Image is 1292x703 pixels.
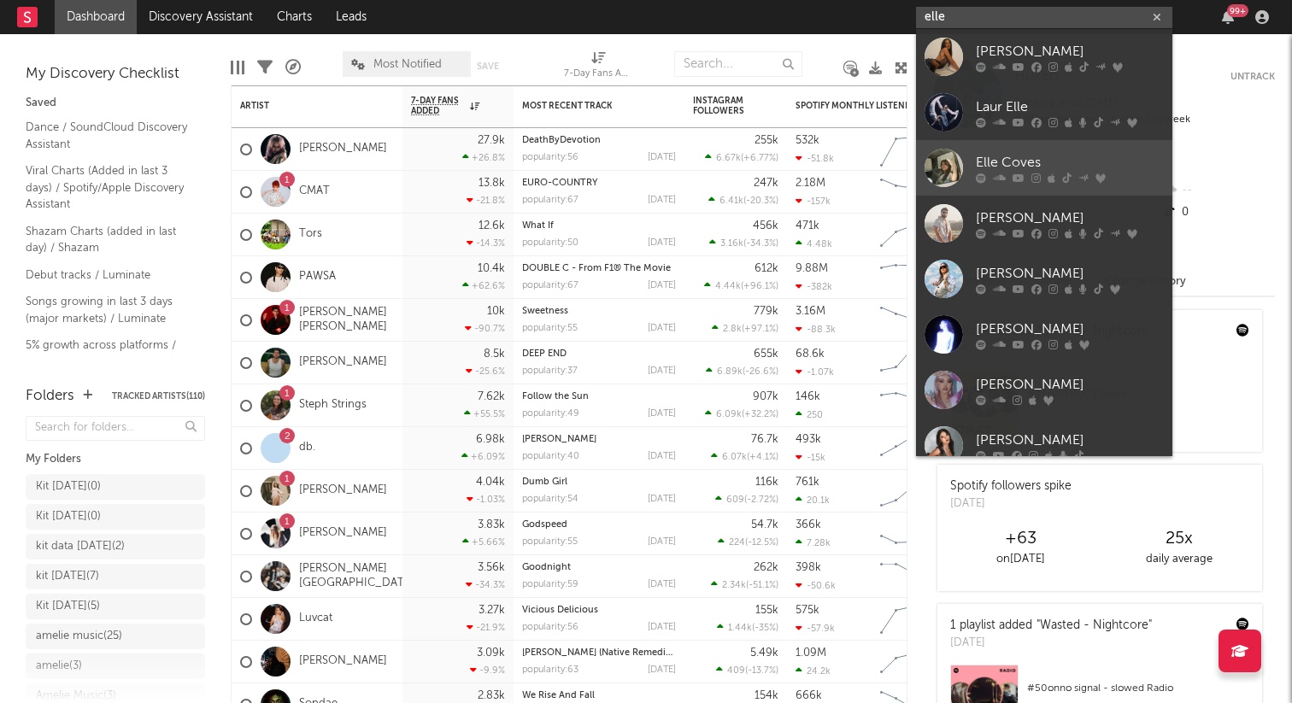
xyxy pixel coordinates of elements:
[715,494,778,505] div: ( )
[716,665,778,676] div: ( )
[467,494,505,505] div: -1.03 %
[478,263,505,274] div: 10.4k
[976,263,1164,284] div: [PERSON_NAME]
[257,43,273,92] div: Filters
[750,647,778,659] div: 5.49k
[796,220,819,231] div: 471k
[522,606,676,615] div: Vicious Delicious
[872,342,949,384] svg: Chart title
[464,408,505,419] div: +55.5 %
[1100,529,1258,549] div: 25 x
[719,196,743,206] span: 6.41k
[716,154,741,163] span: 6.67k
[648,495,676,504] div: [DATE]
[26,292,188,327] a: Songs growing in last 3 days (major markets) / Luminate
[522,264,671,273] a: DOUBLE C - From F1® The Movie
[299,654,387,669] a: [PERSON_NAME]
[26,624,205,649] a: amelie music(25)
[796,366,834,378] div: -1.07k
[796,196,831,207] div: -157k
[872,214,949,256] svg: Chart title
[648,366,676,376] div: [DATE]
[728,624,752,633] span: 1.44k
[285,43,301,92] div: A&R Pipeline
[751,434,778,445] div: 76.7k
[476,477,505,488] div: 4.04k
[755,624,776,633] span: -35 %
[796,690,822,701] div: 666k
[753,220,778,231] div: 456k
[872,299,949,342] svg: Chart title
[1161,179,1275,202] div: --
[522,392,589,401] a: Follow the Sun
[745,367,776,377] span: -26.6 %
[478,391,505,402] div: 7.62k
[796,263,828,274] div: 9.88M
[26,161,188,214] a: Viral Charts (Added in last 3 days) / Spotify/Apple Discovery Assistant
[916,140,1172,196] a: Elle Coves
[716,410,742,419] span: 6.09k
[522,477,676,487] div: Dumb Girl
[299,270,336,284] a: PAWSA
[477,647,505,659] div: 3.09k
[648,153,676,162] div: [DATE]
[522,179,597,188] a: EURO-COUNTRY
[872,598,949,641] svg: Chart title
[648,196,676,205] div: [DATE]
[720,239,743,249] span: 3.16k
[748,666,776,676] span: -13.7 %
[522,238,578,248] div: popularity: 50
[976,208,1164,228] div: [PERSON_NAME]
[479,220,505,231] div: 12.6k
[711,451,778,462] div: ( )
[648,537,676,547] div: [DATE]
[648,623,676,632] div: [DATE]
[522,691,676,700] div: We Rise And Fall
[796,178,825,189] div: 2.18M
[466,579,505,590] div: -34.3 %
[299,306,394,335] a: [PERSON_NAME] [PERSON_NAME]
[916,29,1172,85] a: [PERSON_NAME]
[26,504,205,530] a: Kit [DATE](0)
[522,495,578,504] div: popularity: 54
[746,239,776,249] span: -34.3 %
[755,690,778,701] div: 154k
[522,580,578,589] div: popularity: 59
[522,537,578,547] div: popularity: 55
[36,477,101,497] div: Kit [DATE] ( 0 )
[796,477,819,488] div: 761k
[467,195,505,206] div: -21.8 %
[522,307,676,316] div: Sweetness
[872,384,949,427] svg: Chart title
[373,59,442,70] span: Most Notified
[717,367,743,377] span: 6.89k
[872,470,949,513] svg: Chart title
[36,536,125,557] div: kit data [DATE] ( 2 )
[1222,10,1234,24] button: 99+
[1037,619,1152,631] a: "Wasted - Nightcore"
[1100,549,1258,570] div: daily average
[522,477,567,487] a: Dumb Girl
[26,336,188,371] a: 5% growth across platforms / Follower Growth
[872,427,949,470] svg: Chart title
[976,152,1164,173] div: Elle Coves
[726,495,744,505] span: 609
[715,282,741,291] span: 4.44k
[872,256,949,299] svg: Chart title
[522,153,578,162] div: popularity: 56
[522,648,708,658] a: [PERSON_NAME] (Native Remedies Remix)
[648,580,676,589] div: [DATE]
[796,623,835,634] div: -57.9k
[522,665,578,675] div: popularity: 63
[522,648,676,658] div: Kat Slater (Native Remedies Remix)
[1161,202,1275,224] div: 0
[36,596,100,617] div: Kit [DATE] ( 5 )
[942,529,1100,549] div: +63
[478,135,505,146] div: 27.9k
[743,154,776,163] span: +6.77 %
[26,64,205,85] div: My Discovery Checklist
[462,152,505,163] div: +26.8 %
[1227,4,1248,17] div: 99 +
[796,409,823,420] div: 250
[564,43,632,92] div: 7-Day Fans Added (7-Day Fans Added)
